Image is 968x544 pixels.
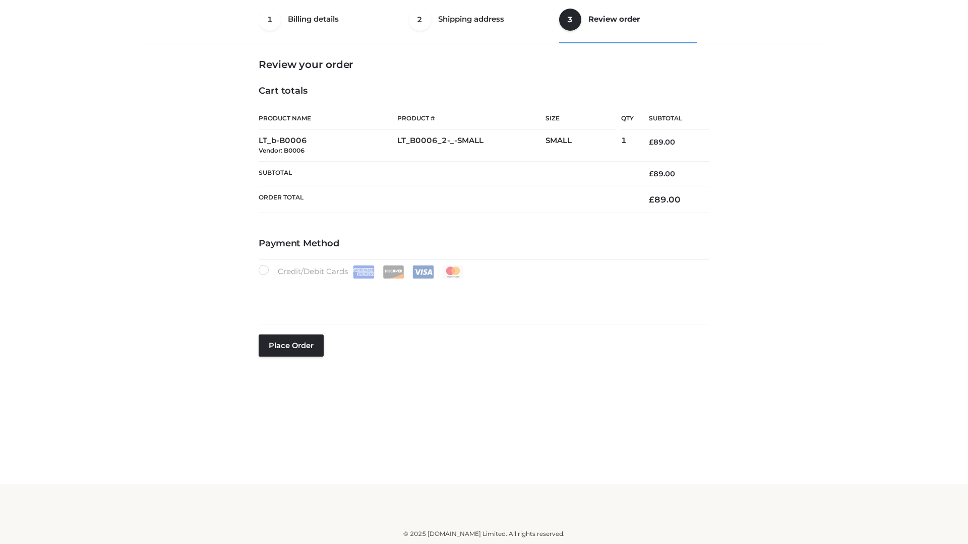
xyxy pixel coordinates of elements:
th: Subtotal [634,107,709,130]
span: £ [649,194,654,205]
th: Order Total [259,186,634,213]
th: Subtotal [259,161,634,186]
td: SMALL [546,130,621,162]
bdi: 89.00 [649,138,675,147]
th: Size [546,107,616,130]
h4: Payment Method [259,238,709,249]
img: Visa [412,265,434,279]
iframe: Secure payment input frame [257,277,707,313]
th: Product Name [259,107,397,130]
span: £ [649,169,653,178]
div: © 2025 [DOMAIN_NAME] Limited. All rights reserved. [150,529,818,539]
img: Discover [383,265,404,279]
bdi: 89.00 [649,194,681,205]
bdi: 89.00 [649,169,675,178]
img: Amex [353,265,375,279]
th: Product # [397,107,546,130]
td: LT_B0006_2-_-SMALL [397,130,546,162]
td: 1 [621,130,634,162]
h3: Review your order [259,58,709,71]
img: Mastercard [442,265,464,279]
th: Qty [621,107,634,130]
label: Credit/Debit Cards [259,265,465,279]
h4: Cart totals [259,86,709,97]
button: Place order [259,334,324,357]
td: LT_b-B0006 [259,130,397,162]
span: £ [649,138,653,147]
small: Vendor: B0006 [259,147,305,154]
